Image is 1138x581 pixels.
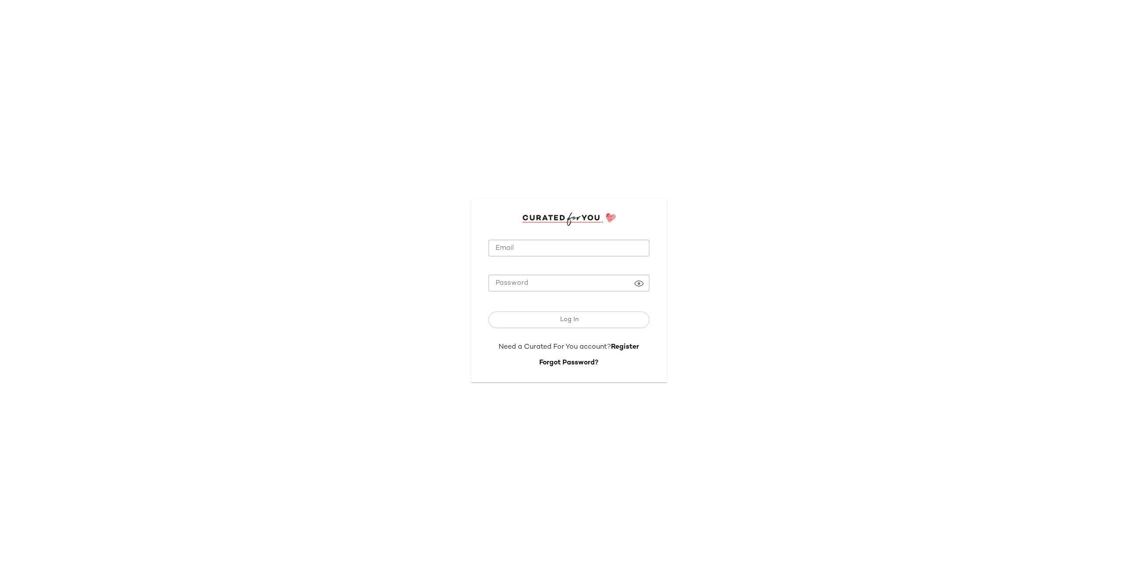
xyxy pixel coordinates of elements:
[540,359,599,367] a: Forgot Password?
[611,343,639,351] a: Register
[522,213,616,226] img: cfy_login_logo.DGdB1djN.svg
[559,316,578,323] span: Log In
[489,311,649,328] button: Log In
[499,343,611,351] span: Need a Curated For You account?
